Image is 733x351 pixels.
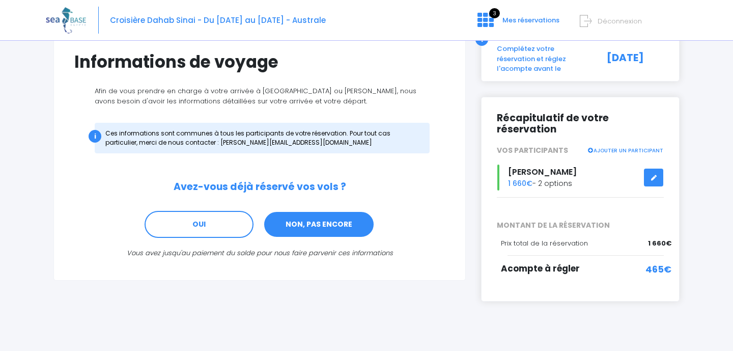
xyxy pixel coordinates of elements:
span: 1 660€ [508,178,532,188]
div: Ces informations sont communes à tous les participants de votre réservation. Pour tout cas partic... [95,123,430,153]
span: Déconnexion [598,16,642,26]
p: Afin de vous prendre en charge à votre arrivée à [GEOGRAPHIC_DATA] ou [PERSON_NAME], nous avons b... [74,86,445,106]
span: Croisière Dahab Sinai - Du [DATE] au [DATE] - Australe [110,15,326,25]
span: [PERSON_NAME] [508,166,577,178]
span: MONTANT DE LA RÉSERVATION [489,220,671,231]
span: Mes réservations [502,15,559,25]
a: NON, PAS ENCORE [263,211,375,238]
i: Vous avez jusqu'au paiement du solde pour nous faire parvenir ces informations [127,248,393,258]
a: AJOUTER UN PARTICIPANT [587,145,663,154]
h2: Récapitulatif de votre réservation [497,113,664,136]
div: - 2 options [489,165,671,191]
a: OUI [145,211,253,238]
a: 3 Mes réservations [469,19,566,29]
span: 3 [489,8,500,18]
span: 1 660€ [648,238,671,249]
span: Acompte à régler [501,262,580,275]
div: VOS PARTICIPANTS [489,145,671,156]
h1: Informations de voyage [74,52,445,72]
div: i [89,130,101,143]
div: Complétez votre réservation et réglez l'acompte avant le [489,44,596,74]
span: 465€ [645,262,671,276]
span: Prix total de la réservation [501,238,588,248]
h2: Avez-vous déjà réservé vos vols ? [74,181,445,193]
div: [DATE] [596,44,671,74]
